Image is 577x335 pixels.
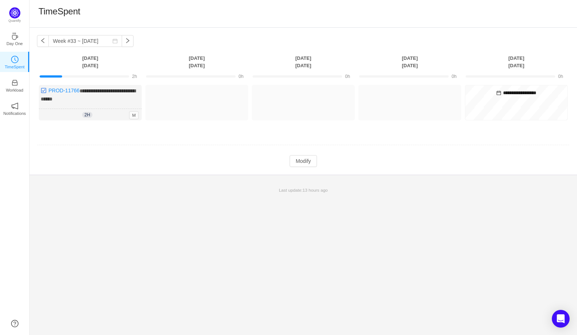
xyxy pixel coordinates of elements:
[11,56,18,63] i: icon: clock-circle
[11,105,18,112] a: icon: notificationNotifications
[6,40,23,47] p: Day One
[9,18,21,24] p: Quantify
[37,54,144,69] th: [DATE] [DATE]
[11,33,18,40] i: icon: coffee
[345,74,350,79] span: 0h
[48,35,122,47] input: Select a week
[552,310,570,328] div: Open Intercom Messenger
[11,58,18,65] a: icon: clock-circleTimeSpent
[279,188,328,192] span: Last update:
[11,102,18,110] i: icon: notification
[11,320,18,327] a: icon: question-circle
[11,81,18,89] a: icon: inboxWorkload
[463,54,570,69] th: [DATE] [DATE]
[6,87,23,93] p: Workload
[82,112,92,118] span: 2h
[129,111,139,119] span: M
[48,88,80,93] a: PROD-11766
[38,6,80,17] h1: TimeSpent
[496,90,501,95] i: icon: calendar
[357,54,463,69] th: [DATE] [DATE]
[5,64,25,70] p: TimeSpent
[122,35,134,47] button: icon: right
[239,74,243,79] span: 0h
[290,155,317,167] button: Modify
[303,188,328,192] span: 13 hours ago
[132,74,137,79] span: 2h
[452,74,456,79] span: 0h
[558,74,563,79] span: 0h
[11,35,18,42] a: icon: coffeeDay One
[41,88,47,93] img: 10318
[11,79,18,86] i: icon: inbox
[3,110,26,117] p: Notifications
[144,54,250,69] th: [DATE] [DATE]
[112,38,118,44] i: icon: calendar
[37,35,49,47] button: icon: left
[9,7,20,18] img: Quantify
[250,54,357,69] th: [DATE] [DATE]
